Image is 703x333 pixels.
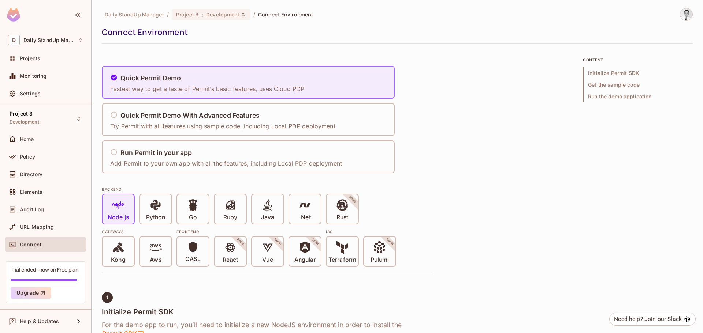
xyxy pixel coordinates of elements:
[20,154,35,160] span: Policy
[189,214,197,221] p: Go
[23,37,74,43] span: Workspace: Daily StandUp Manager
[106,295,108,300] span: 1
[120,149,192,156] h5: Run Permit in your app
[20,242,41,247] span: Connect
[20,73,47,79] span: Monitoring
[146,214,165,221] p: Python
[326,229,396,235] div: IAC
[262,256,273,264] p: Vue
[102,186,431,192] div: BACKEND
[583,57,693,63] p: content
[167,11,169,18] li: /
[680,8,692,20] img: Goran Jovanovic
[10,119,39,125] span: Development
[11,287,51,299] button: Upgrade
[120,75,181,82] h5: Quick Permit Demo
[299,214,310,221] p: .Net
[583,79,693,91] span: Get the sample code
[110,122,335,130] p: Try Permit with all features using sample code, including Local PDP deployment
[264,228,292,256] span: SOON
[20,318,59,324] span: Help & Updates
[185,256,201,263] p: CASL
[261,214,274,221] p: Java
[11,266,78,273] div: Trial ended- now on Free plan
[102,229,172,235] div: Gateways
[7,8,20,22] img: SReyMgAAAABJRU5ErkJggg==
[376,228,404,256] span: SOON
[258,11,314,18] span: Connect Environment
[336,214,348,221] p: Rust
[110,159,342,167] p: Add Permit to your own app with all the features, including Local PDP deployment
[223,214,237,221] p: Ruby
[20,207,44,212] span: Audit Log
[20,136,34,142] span: Home
[328,256,356,264] p: Terraform
[111,256,125,264] p: Kong
[20,189,42,195] span: Elements
[120,112,260,119] h5: Quick Permit Demo With Advanced Features
[20,91,41,97] span: Settings
[201,12,204,18] span: :
[108,214,129,221] p: Node js
[294,256,316,264] p: Angular
[110,85,304,93] p: Fastest way to get a taste of Permit’s basic features, uses Cloud PDP
[176,229,321,235] div: Frontend
[150,256,161,264] p: Aws
[10,111,33,117] span: Project 3
[223,256,238,264] p: React
[20,224,54,230] span: URL Mapping
[206,11,240,18] span: Development
[301,228,330,256] span: SOON
[583,67,693,79] span: Initialize Permit SDK
[102,27,689,38] div: Connect Environment
[102,307,431,316] h4: Initialize Permit SDK
[105,11,164,18] span: the active workspace
[176,11,198,18] span: Project 3
[226,228,255,256] span: SOON
[253,11,255,18] li: /
[583,91,693,102] span: Run the demo application
[20,56,40,61] span: Projects
[20,171,42,177] span: Directory
[614,315,682,323] div: Need help? Join our Slack
[338,185,367,214] span: SOON
[8,35,20,45] span: D
[371,256,389,264] p: Pulumi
